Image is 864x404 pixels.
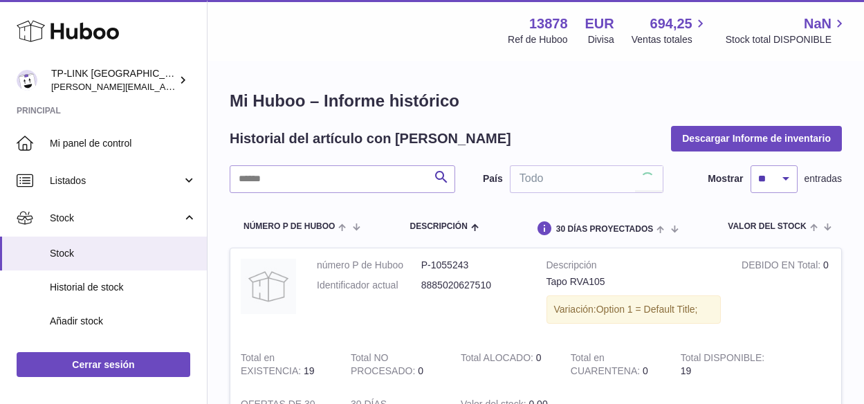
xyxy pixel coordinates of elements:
[450,341,560,388] td: 0
[317,259,421,272] dt: número P de Huboo
[230,341,340,388] td: 19
[230,129,511,148] h2: Historial del artículo con [PERSON_NAME]
[708,172,743,185] label: Mostrar
[243,222,335,231] span: número P de Huboo
[546,295,721,324] div: Variación:
[588,33,614,46] div: Divisa
[805,172,842,185] span: entradas
[50,349,196,362] span: Historial de entregas
[596,304,698,315] span: Option 1 = Default Title;
[351,352,418,380] strong: Total NO PROCESADO
[421,259,526,272] dd: P-1055243
[483,172,503,185] label: País
[230,90,842,112] h1: Mi Huboo – Informe histórico
[51,67,176,93] div: TP-LINK [GEOGRAPHIC_DATA], SOCIEDAD LIMITADA
[670,341,780,388] td: 19
[529,15,568,33] strong: 13878
[50,174,182,187] span: Listados
[317,279,421,292] dt: Identificador actual
[728,222,806,231] span: Valor del stock
[804,15,831,33] span: NaN
[556,225,653,234] span: 30 DÍAS PROYECTADOS
[726,15,847,46] a: NaN Stock total DISPONIBLE
[50,137,196,150] span: Mi panel de control
[546,259,721,275] strong: Descripción
[241,259,296,314] img: product image
[340,341,450,388] td: 0
[571,352,643,380] strong: Total en CUARENTENA
[643,365,648,376] span: 0
[585,15,614,33] strong: EUR
[731,248,841,341] td: 0
[650,15,692,33] span: 694,25
[632,15,708,46] a: 694,25 Ventas totales
[546,275,721,288] div: Tapo RVA105
[681,352,764,367] strong: Total DISPONIBLE
[461,352,536,367] strong: Total ALOCADO
[671,126,842,151] button: Descargar Informe de inventario
[51,81,277,92] span: [PERSON_NAME][EMAIL_ADDRESS][DOMAIN_NAME]
[726,33,847,46] span: Stock total DISPONIBLE
[508,33,567,46] div: Ref de Huboo
[241,352,304,380] strong: Total en EXISTENCIA
[50,281,196,294] span: Historial de stock
[50,315,196,328] span: Añadir stock
[50,212,182,225] span: Stock
[632,33,708,46] span: Ventas totales
[742,259,823,274] strong: DEBIDO EN Total
[17,352,190,377] a: Cerrar sesión
[17,70,37,91] img: celia.yan@tp-link.com
[421,279,526,292] dd: 8885020627510
[410,222,467,231] span: Descripción
[50,247,196,260] span: Stock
